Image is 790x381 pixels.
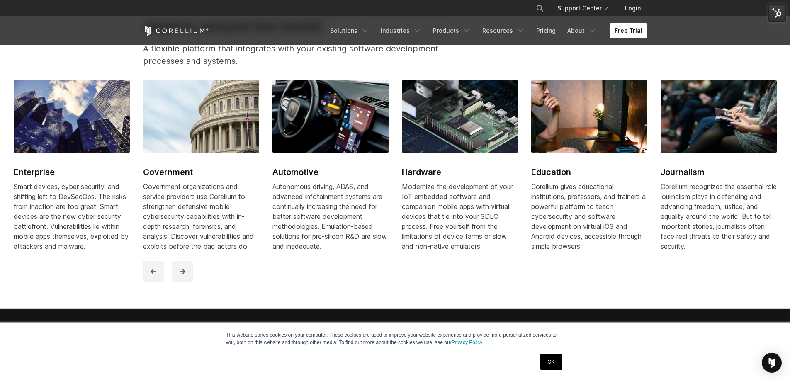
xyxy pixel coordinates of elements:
h2: Journalism [661,166,777,178]
img: Enterprise [14,80,130,153]
a: OK [540,354,562,370]
div: Navigation Menu [526,1,647,16]
div: Corellium recognizes the essential role journalism plays in defending and advancing freedom, just... [661,182,777,251]
div: Corellium gives educational institutions, professors, and trainers a powerful platform to teach c... [531,182,647,251]
a: Automotive Automotive Autonomous driving, ADAS, and advanced infotainment systems are continually... [272,80,389,261]
h2: Enterprise [14,166,130,178]
img: Government [143,80,259,153]
a: Corellium Home [143,26,209,36]
h2: Education [531,166,647,178]
a: Privacy Policy. [452,340,484,345]
a: Login [618,1,647,16]
h2: Hardware [402,166,518,178]
a: Education Education Corellium gives educational institutions, professors, and trainers a powerful... [531,80,647,261]
div: Autonomous driving, ADAS, and advanced infotainment systems are continually increasing the need f... [272,182,389,251]
span: Modernize the development of your IoT embedded software and companion mobile apps with virtual de... [402,182,513,250]
h2: Automotive [272,166,389,178]
a: Government Government Government organizations and service providers use Corellium to strengthen ... [143,80,259,261]
a: Free Trial [610,23,647,38]
a: Products [428,23,476,38]
img: Hardware [402,80,518,153]
img: HubSpot Tools Menu Toggle [768,4,786,22]
button: previous [143,261,164,282]
a: About [562,23,601,38]
h2: Government [143,166,259,178]
div: Navigation Menu [325,23,647,38]
div: Government organizations and service providers use Corellium to strengthen defensive mobile cyber... [143,182,259,251]
a: Industries [376,23,426,38]
img: Education [531,80,647,153]
img: Automotive [272,80,389,153]
a: Pricing [531,23,561,38]
p: This website stores cookies on your computer. These cookies are used to improve your website expe... [226,331,564,346]
div: Smart devices, cyber security, and shifting left to DevSecOps. The risks from inaction are too gr... [14,182,130,251]
a: Solutions [325,23,374,38]
a: Hardware Hardware Modernize the development of your IoT embedded software and companion mobile ap... [402,80,518,261]
div: Open Intercom Messenger [762,353,782,373]
a: Support Center [551,1,615,16]
a: Resources [477,23,530,38]
p: A flexible platform that integrates with your existing software development processes and systems. [143,42,474,67]
img: Journalism [661,80,777,153]
button: next [172,261,193,282]
button: Search [532,1,547,16]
